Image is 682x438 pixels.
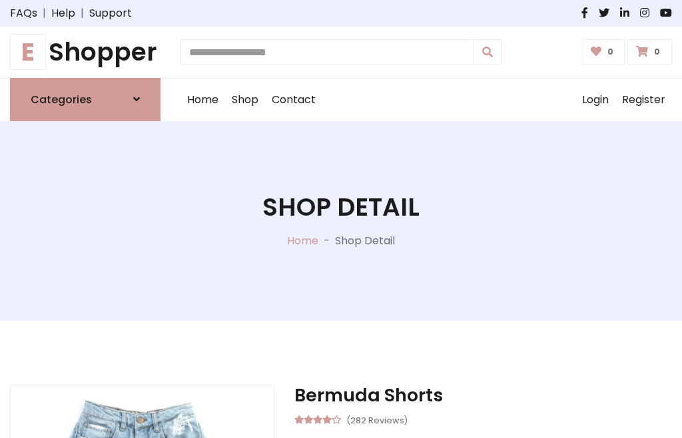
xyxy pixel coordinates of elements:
[51,5,75,21] a: Help
[89,5,132,21] a: Support
[575,79,615,121] a: Login
[10,34,46,70] span: E
[10,37,161,67] a: EShopper
[287,233,318,248] a: Home
[180,79,225,121] a: Home
[10,78,161,121] a: Categories
[582,39,625,65] a: 0
[10,5,37,21] a: FAQs
[294,385,672,406] h3: Bermuda Shorts
[346,411,408,427] small: (282 Reviews)
[265,79,322,121] a: Contact
[10,37,161,67] h1: Shopper
[604,46,617,58] span: 0
[75,5,89,21] span: |
[262,192,420,222] h1: Shop Detail
[615,79,672,121] a: Register
[31,93,92,106] h6: Categories
[225,79,265,121] a: Shop
[627,39,672,65] a: 0
[651,46,663,58] span: 0
[37,5,51,21] span: |
[318,233,335,249] p: -
[335,233,395,249] p: Shop Detail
